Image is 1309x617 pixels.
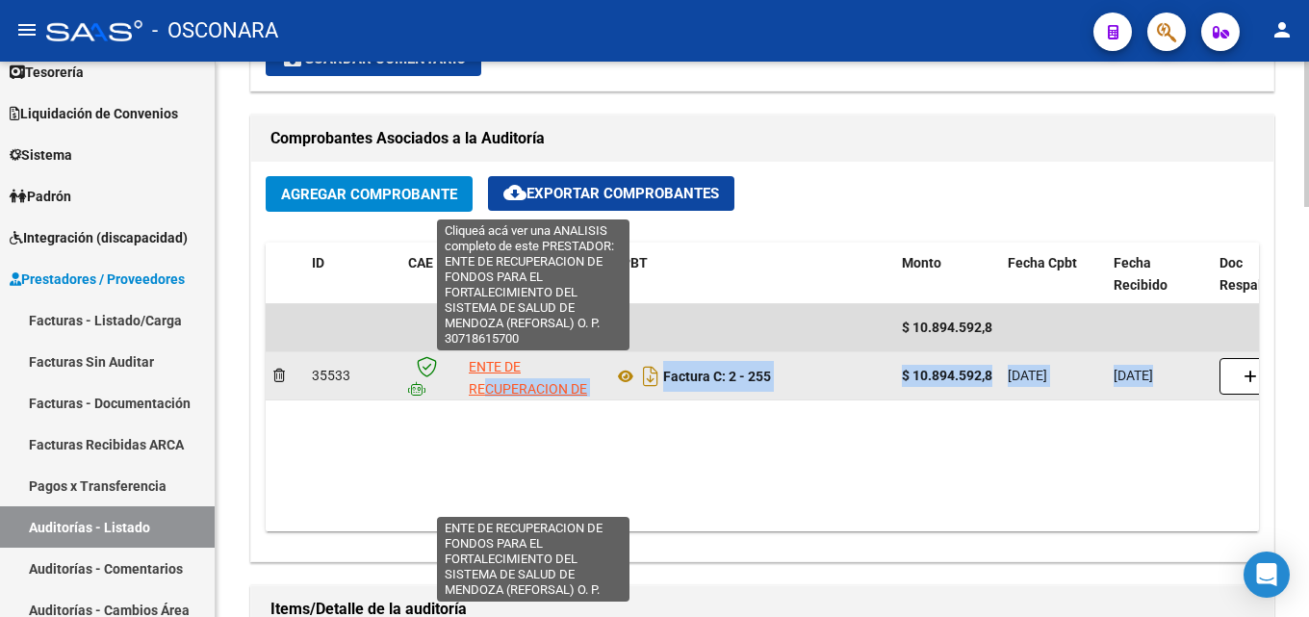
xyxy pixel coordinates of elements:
span: Integración (discapacidad) [10,227,188,248]
span: Monto [902,255,941,270]
span: Tesorería [10,62,84,83]
span: Fecha Recibido [1114,255,1168,293]
span: Doc Respaldatoria [1219,255,1306,293]
span: ENTE DE RECUPERACION DE FONDOS PARA EL FORTALECIMIENTO DEL SISTEMA DE SALUD DE MENDOZA (REFORSAL)... [469,359,596,506]
span: Liquidación de Convenios [10,103,178,124]
datatable-header-cell: ID [304,243,400,306]
datatable-header-cell: Monto [894,243,1000,306]
span: [DATE] [1114,368,1153,383]
datatable-header-cell: Razon Social [461,243,605,306]
i: Descargar documento [638,361,663,392]
button: Agregar Comprobante [266,176,473,212]
button: Exportar Comprobantes [488,176,734,211]
span: - OSCONARA [152,10,278,52]
span: Agregar Comprobante [281,186,457,203]
datatable-header-cell: Fecha Recibido [1106,243,1212,306]
span: 35533 [312,368,350,383]
span: [DATE] [1008,368,1047,383]
span: Fecha Cpbt [1008,255,1077,270]
mat-icon: menu [15,18,38,41]
mat-icon: person [1270,18,1294,41]
span: Razon Social [469,255,549,270]
span: $ 10.894.592,84 [902,320,1000,335]
span: CPBT [613,255,648,270]
datatable-header-cell: Fecha Cpbt [1000,243,1106,306]
strong: Factura C: 2 - 255 [663,369,771,384]
span: CAE [408,255,433,270]
strong: $ 10.894.592,84 [902,368,1000,383]
datatable-header-cell: CPBT [605,243,894,306]
mat-icon: cloud_download [503,181,526,204]
datatable-header-cell: CAE [400,243,461,306]
div: Open Intercom Messenger [1244,552,1290,598]
span: Prestadores / Proveedores [10,269,185,290]
span: ID [312,255,324,270]
span: Padrón [10,186,71,207]
span: Exportar Comprobantes [503,185,719,202]
span: Sistema [10,144,72,166]
h1: Comprobantes Asociados a la Auditoría [270,123,1254,154]
span: Guardar Comentario [281,50,466,67]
